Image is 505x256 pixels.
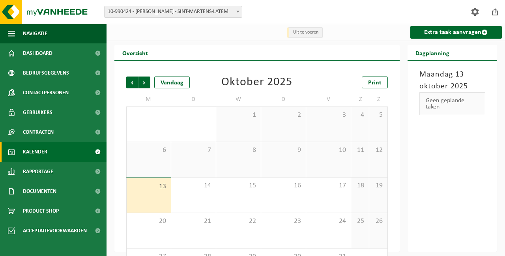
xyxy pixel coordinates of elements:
[355,181,365,190] span: 18
[23,103,52,122] span: Gebruikers
[265,181,302,190] span: 16
[175,146,212,155] span: 7
[221,77,292,88] div: Oktober 2025
[175,217,212,226] span: 21
[419,69,486,92] h3: Maandag 13 oktober 2025
[23,201,59,221] span: Product Shop
[126,77,138,88] span: Vorige
[216,92,261,107] td: W
[23,24,47,43] span: Navigatie
[265,111,302,120] span: 2
[368,80,382,86] span: Print
[373,217,383,226] span: 26
[23,142,47,162] span: Kalender
[362,77,388,88] a: Print
[355,217,365,226] span: 25
[114,45,156,60] h2: Overzicht
[175,181,212,190] span: 14
[126,92,171,107] td: M
[287,27,323,38] li: Uit te voeren
[373,181,383,190] span: 19
[131,146,167,155] span: 6
[104,6,242,18] span: 10-990424 - TABOUREAU DAVID - SINT-MARTENS-LATEM
[220,111,257,120] span: 1
[355,146,365,155] span: 11
[23,43,52,63] span: Dashboard
[369,92,387,107] td: Z
[310,146,347,155] span: 10
[351,92,369,107] td: Z
[23,181,56,201] span: Documenten
[23,63,69,83] span: Bedrijfsgegevens
[373,146,383,155] span: 12
[408,45,457,60] h2: Dagplanning
[220,217,257,226] span: 22
[23,122,54,142] span: Contracten
[23,221,87,241] span: Acceptatievoorwaarden
[261,92,306,107] td: D
[373,111,383,120] span: 5
[23,162,53,181] span: Rapportage
[105,6,242,17] span: 10-990424 - TABOUREAU DAVID - SINT-MARTENS-LATEM
[220,181,257,190] span: 15
[306,92,351,107] td: V
[265,217,302,226] span: 23
[131,217,167,226] span: 20
[410,26,502,39] a: Extra taak aanvragen
[310,181,347,190] span: 17
[138,77,150,88] span: Volgende
[419,92,486,115] div: Geen geplande taken
[220,146,257,155] span: 8
[131,182,167,191] span: 13
[171,92,216,107] td: D
[265,146,302,155] span: 9
[355,111,365,120] span: 4
[154,77,190,88] div: Vandaag
[23,83,69,103] span: Contactpersonen
[310,217,347,226] span: 24
[310,111,347,120] span: 3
